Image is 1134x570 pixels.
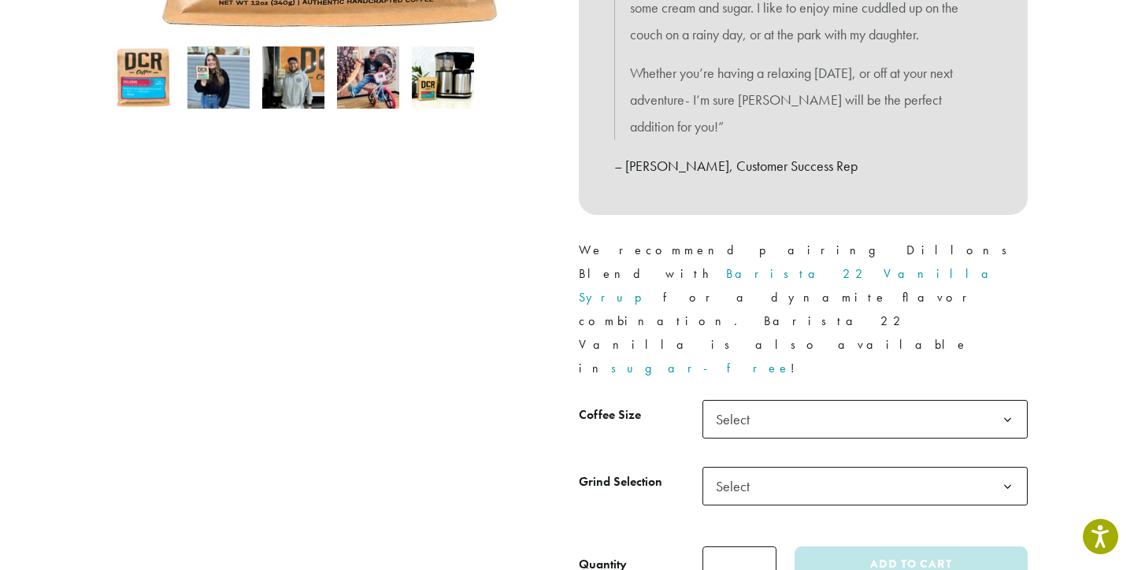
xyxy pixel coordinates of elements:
[262,46,324,109] img: Dillons - Image 3
[630,60,976,139] p: Whether you’re having a relaxing [DATE], or off at your next adventure- I’m sure [PERSON_NAME] wi...
[579,404,702,427] label: Coffee Size
[579,265,1001,305] a: Barista 22 Vanilla Syrup
[702,400,1028,439] span: Select
[412,46,474,109] img: Dillons - Image 5
[702,467,1028,505] span: Select
[579,239,1028,380] p: We recommend pairing Dillons Blend with for a dynamite flavor combination. Barista 22 Vanilla is ...
[337,46,399,109] img: David Morris picks Dillons for 2021
[710,404,765,435] span: Select
[614,153,992,180] p: – [PERSON_NAME], Customer Success Rep
[113,46,175,109] img: Dillons
[710,471,765,502] span: Select
[579,471,702,494] label: Grind Selection
[187,46,250,109] img: Dillons - Image 2
[611,360,791,376] a: sugar-free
